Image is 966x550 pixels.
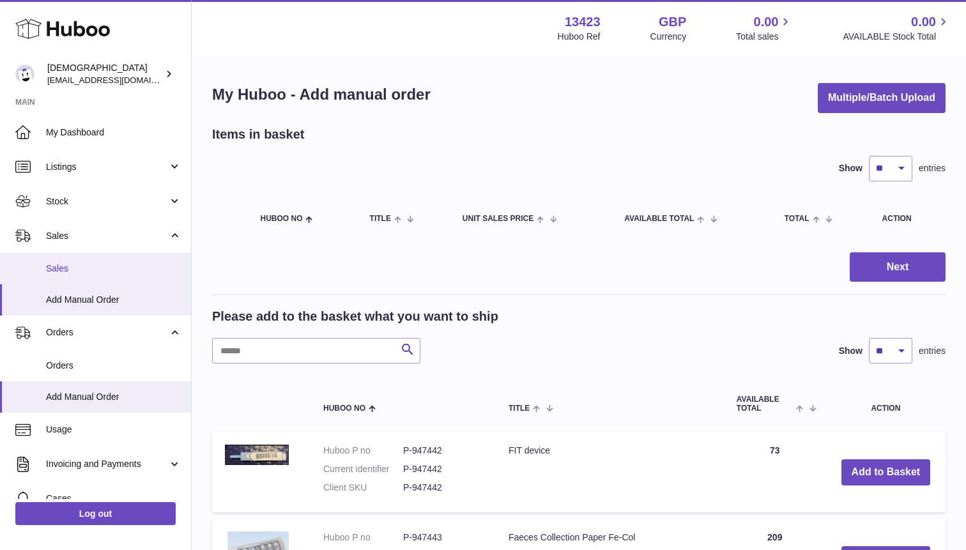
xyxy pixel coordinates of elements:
[46,326,168,339] span: Orders
[737,395,793,412] span: AVAILABLE Total
[839,345,862,357] label: Show
[212,308,498,325] h2: Please add to the basket what you want to ship
[724,432,826,513] td: 73
[650,31,687,43] div: Currency
[403,463,483,475] dd: P-947442
[509,404,530,413] span: Title
[565,13,601,31] strong: 13423
[463,215,533,223] span: Unit Sales Price
[370,215,391,223] span: Title
[496,432,724,513] td: FIT device
[46,161,168,173] span: Listings
[624,215,694,223] span: AVAILABLE Total
[46,195,168,208] span: Stock
[323,445,403,457] dt: Huboo P no
[850,252,946,282] button: Next
[659,13,686,31] strong: GBP
[736,31,793,43] span: Total sales
[843,13,951,43] a: 0.00 AVAILABLE Stock Total
[558,31,601,43] div: Huboo Ref
[826,383,946,425] th: Action
[15,65,34,84] img: olgazyuz@outlook.com
[46,424,181,436] span: Usage
[46,230,168,242] span: Sales
[323,531,403,544] dt: Huboo P no
[323,463,403,475] dt: Current identifier
[919,345,946,357] span: entries
[882,215,933,223] div: Action
[212,126,305,143] h2: Items in basket
[911,13,936,31] span: 0.00
[15,502,176,525] a: Log out
[818,83,946,113] button: Multiple/Batch Upload
[46,294,181,306] span: Add Manual Order
[323,482,403,494] dt: Client SKU
[785,215,809,223] span: Total
[46,360,181,372] span: Orders
[839,162,862,174] label: Show
[46,263,181,275] span: Sales
[323,404,365,413] span: Huboo no
[46,126,181,139] span: My Dashboard
[225,445,289,465] img: FIT device
[919,162,946,174] span: entries
[843,31,951,43] span: AVAILABLE Stock Total
[403,445,483,457] dd: P-947442
[46,391,181,403] span: Add Manual Order
[841,459,931,485] button: Add to Basket
[212,84,431,105] h1: My Huboo - Add manual order
[403,531,483,544] dd: P-947443
[403,482,483,494] dd: P-947442
[46,458,168,470] span: Invoicing and Payments
[260,215,302,223] span: Huboo no
[736,13,793,43] a: 0.00 Total sales
[46,493,181,505] span: Cases
[47,75,188,85] span: [EMAIL_ADDRESS][DOMAIN_NAME]
[754,13,779,31] span: 0.00
[47,62,162,86] div: [DEMOGRAPHIC_DATA]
